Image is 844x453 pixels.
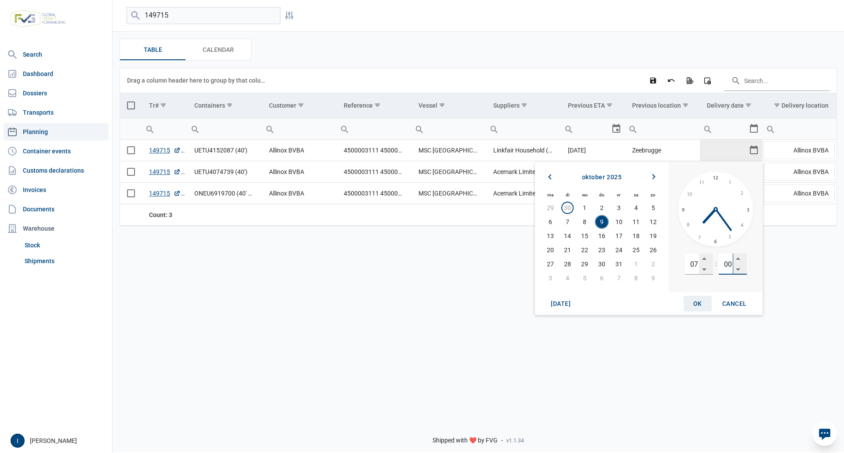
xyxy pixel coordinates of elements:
th: wo [576,188,593,201]
span: Table [144,44,162,55]
td: donderdag 2 oktober 2025 [593,201,611,215]
span: 4 [630,202,642,214]
td: Column Previous ETA [561,93,625,118]
div: Search box [561,118,577,139]
td: Zeebrugge [625,140,700,161]
td: vrijdag 24 oktober 2025 [610,243,627,257]
td: woensdag 29 oktober 2025 [576,257,593,271]
input: Filter cell [625,118,700,139]
div: Save changes [645,72,661,88]
span: 9 [647,272,659,284]
span: - [501,437,503,445]
div: Column Chooser [699,72,715,88]
span: 25 [630,244,642,256]
span: Calendar [203,44,234,55]
a: 149715 [149,167,181,176]
td: [DATE] [561,161,625,183]
div: Search box [411,118,427,139]
span: 18 [630,230,642,242]
td: zaterdag 1 november 2025 [627,257,644,271]
td: Filter cell [625,118,700,140]
div: Next month [646,169,662,185]
span: [DATE] [551,300,571,307]
td: woensdag 8 oktober 2025 [576,215,593,229]
td: Filter cell [142,118,187,140]
td: Column Tr# [142,93,187,118]
td: Filter cell [561,118,625,140]
td: dinsdag 30 september 2025. Today [559,201,576,215]
input: Filter cell [142,118,187,139]
span: 26 [647,244,659,256]
th: di [559,188,576,201]
input: minutes [719,254,733,275]
td: zondag 19 oktober 2025 [644,229,662,243]
td: Filter cell [337,118,411,140]
td: woensdag 5 november 2025 [576,271,593,285]
span: Show filter options for column 'Reference' [374,102,381,109]
a: Container events [4,142,109,160]
div: Delivery date [707,102,744,109]
td: Column Containers [187,93,262,118]
td: maandag 13 oktober 2025 [542,229,559,243]
span: 5 [647,202,659,214]
div: Discard changes [663,72,679,88]
span: 30 [561,202,574,214]
td: Column Previous location [625,93,700,118]
input: Search in the data grid [724,70,829,91]
td: UETU4074739 (40') [187,161,262,183]
td: dinsdag 28 oktober 2025 [559,257,576,271]
div: Select row [127,168,135,176]
td: donderdag 9 oktober 2025 [593,215,611,229]
td: Column Vessel [411,93,486,118]
div: Previous location [632,102,681,109]
td: zaterdag 8 november 2025 [627,271,644,285]
span: 29 [578,258,591,270]
span: 31 [613,258,625,270]
span: 2 [596,202,608,214]
td: Filter cell [411,118,486,140]
span: 6 [544,216,557,228]
span: oktober 2025 [582,174,622,181]
span: 14 [561,230,574,242]
td: 4500003111 4500003099 4500003088 (JLP) 4500003086 4500003081 (JLP) 4500003080 (JLP) 4500003066 (J... [337,161,411,183]
span: Shipped with ❤️ by FVG [433,437,498,445]
td: vrijdag 7 november 2025 [610,271,627,285]
span: 6 [596,272,608,284]
td: zondag 5 oktober 2025 [644,201,662,215]
td: zaterdag 25 oktober 2025 [627,243,644,257]
td: Filter cell [262,118,337,140]
td: Filter cell [763,118,836,140]
span: Show filter options for column 'Vessel' [439,102,445,109]
input: Filter cell [337,118,411,139]
span: 9 [596,216,608,228]
td: Filter cell [486,118,561,140]
span: 10 [613,216,625,228]
th: ma [542,188,559,201]
td: zondag 12 oktober 2025 [644,215,662,229]
a: Planning [4,123,109,141]
input: Column Delivery date [700,140,749,161]
td: zaterdag 18 oktober 2025 [627,229,644,243]
input: Filter cell [700,118,749,139]
div: Data grid toolbar [127,68,829,93]
span: Show filter options for column 'Customer' [298,102,304,109]
div: Search box [700,118,716,139]
span: 7 [613,272,625,284]
th: do [593,188,611,201]
span: 17 [613,230,625,242]
div: Tr# [149,102,159,109]
td: zondag 2 november 2025 [644,257,662,271]
img: FVG - Global freight forwarding [7,7,69,31]
td: Acemark Limited [486,183,561,204]
div: OK [684,296,712,312]
input: Filter cell [763,118,836,139]
div: Drag a column header here to group by that column [127,73,268,87]
input: Filter cell [486,118,561,139]
td: Column Reference [337,93,411,118]
td: Allinox BVBA [763,140,836,161]
td: Filter cell [700,118,763,140]
td: maandag 6 oktober 2025 [542,215,559,229]
td: vrijdag 10 oktober 2025 [610,215,627,229]
td: zondag 26 oktober 2025 [644,243,662,257]
span: 21 [561,244,574,256]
